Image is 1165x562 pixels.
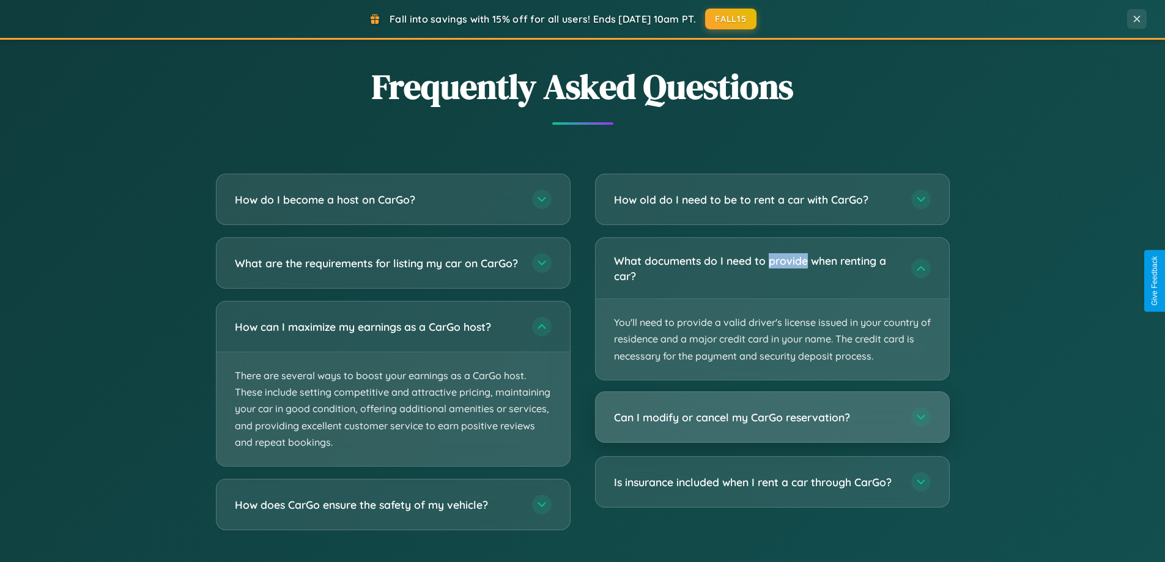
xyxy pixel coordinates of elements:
[705,9,756,29] button: FALL15
[235,192,520,207] h3: How do I become a host on CarGo?
[614,410,899,425] h3: Can I modify or cancel my CarGo reservation?
[235,497,520,512] h3: How does CarGo ensure the safety of my vehicle?
[235,256,520,271] h3: What are the requirements for listing my car on CarGo?
[216,63,950,110] h2: Frequently Asked Questions
[614,475,899,490] h3: Is insurance included when I rent a car through CarGo?
[235,319,520,335] h3: How can I maximize my earnings as a CarGo host?
[1150,256,1159,306] div: Give Feedback
[390,13,696,25] span: Fall into savings with 15% off for all users! Ends [DATE] 10am PT.
[614,253,899,283] h3: What documents do I need to provide when renting a car?
[596,299,949,380] p: You'll need to provide a valid driver's license issued in your country of residence and a major c...
[614,192,899,207] h3: How old do I need to be to rent a car with CarGo?
[216,352,570,466] p: There are several ways to boost your earnings as a CarGo host. These include setting competitive ...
